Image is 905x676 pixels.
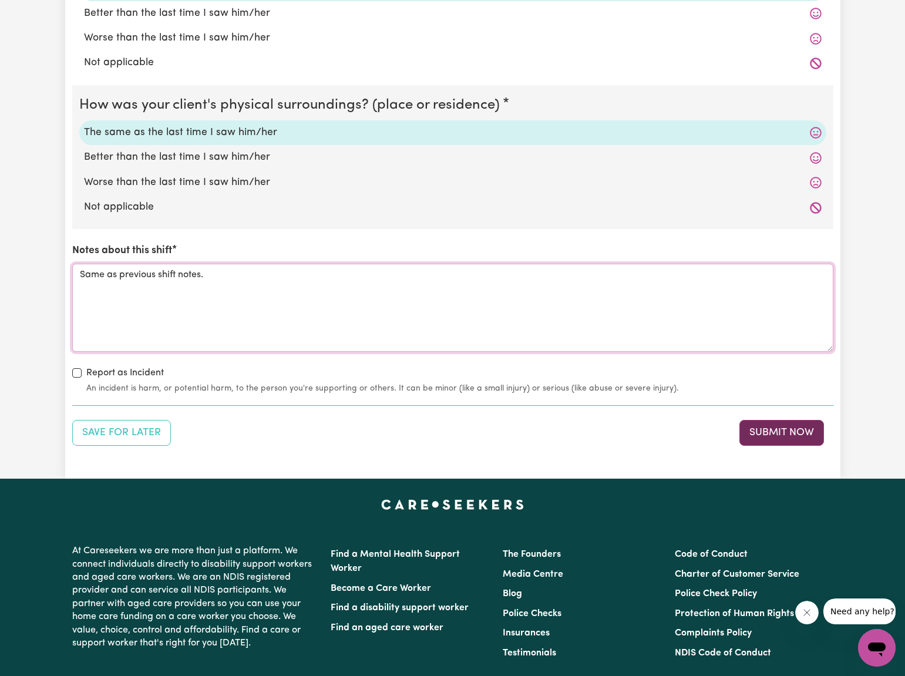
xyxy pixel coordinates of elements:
[503,589,522,598] a: Blog
[503,609,561,618] a: Police Checks
[675,609,794,618] a: Protection of Human Rights
[331,623,443,633] a: Find an aged care worker
[858,629,896,667] iframe: Button to launch messaging window
[86,366,164,380] label: Report as Incident
[331,584,431,593] a: Become a Care Worker
[331,550,460,573] a: Find a Mental Health Support Worker
[503,570,563,579] a: Media Centre
[84,150,822,165] label: Better than the last time I saw him/her
[72,540,317,654] p: At Careseekers we are more than just a platform. We connect individuals directly to disability su...
[72,243,172,258] label: Notes about this shift
[675,550,748,559] a: Code of Conduct
[84,200,822,215] label: Not applicable
[503,648,556,658] a: Testimonials
[675,589,757,598] a: Police Check Policy
[739,420,824,446] button: Submit your job report
[84,6,822,21] label: Better than the last time I saw him/her
[84,125,822,140] label: The same as the last time I saw him/her
[84,55,822,70] label: Not applicable
[72,264,833,352] textarea: Same as previous shift notes.
[84,31,822,46] label: Worse than the last time I saw him/her
[331,603,469,613] a: Find a disability support worker
[675,628,752,638] a: Complaints Policy
[381,500,524,509] a: Careseekers home page
[72,420,171,446] button: Save your job report
[503,628,550,638] a: Insurances
[86,382,833,395] small: An incident is harm, or potential harm, to the person you're supporting or others. It can be mino...
[503,550,561,559] a: The Founders
[823,598,896,624] iframe: Message from company
[795,601,819,624] iframe: Close message
[675,570,799,579] a: Charter of Customer Service
[84,175,822,190] label: Worse than the last time I saw him/her
[79,95,504,116] legend: How was your client's physical surroundings? (place or residence)
[675,648,771,658] a: NDIS Code of Conduct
